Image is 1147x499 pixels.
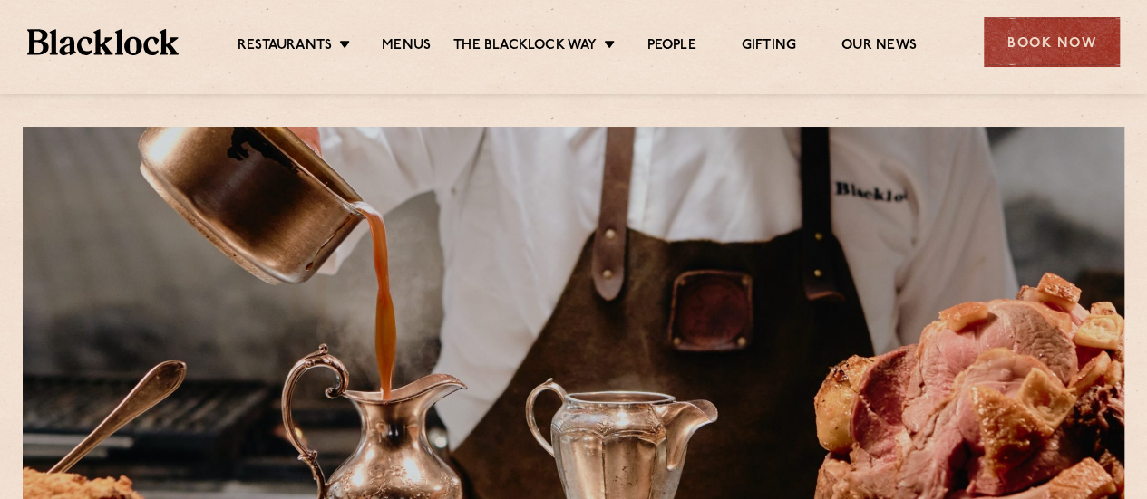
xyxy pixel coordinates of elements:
[238,37,332,57] a: Restaurants
[742,37,796,57] a: Gifting
[27,29,179,54] img: BL_Textured_Logo-footer-cropped.svg
[841,37,917,57] a: Our News
[646,37,695,57] a: People
[453,37,597,57] a: The Blacklock Way
[984,17,1120,67] div: Book Now
[382,37,431,57] a: Menus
